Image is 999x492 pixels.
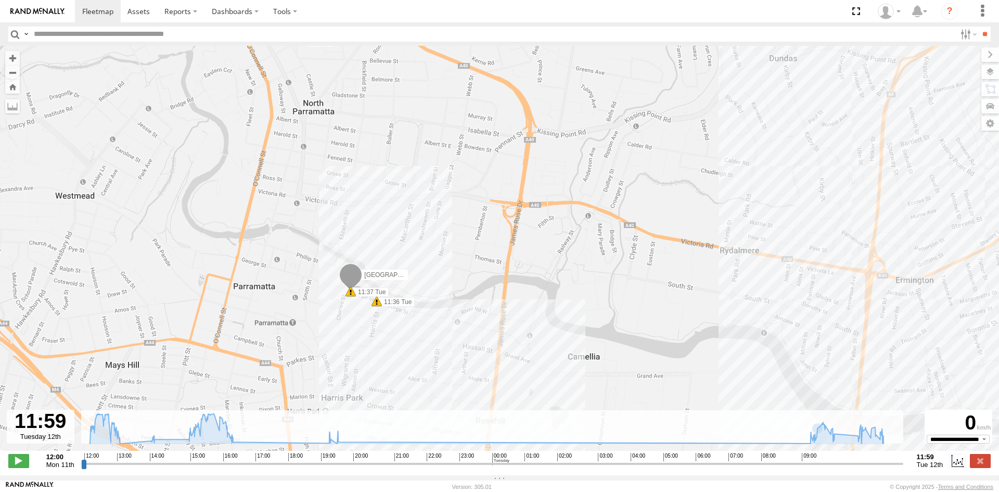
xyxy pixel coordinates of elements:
[5,51,20,65] button: Zoom in
[492,453,509,465] span: 00:00
[874,4,904,19] div: Charlotte Salt
[364,271,516,279] span: [GEOGRAPHIC_DATA] | ESN15Q | [PERSON_NAME]
[353,453,368,461] span: 20:00
[46,453,74,461] strong: 12:00
[321,453,336,461] span: 19:00
[6,482,54,492] a: Visit our Website
[938,484,993,490] a: Terms and Conditions
[524,453,539,461] span: 01:00
[890,484,993,490] div: © Copyright 2025 -
[557,453,572,461] span: 02:00
[917,453,943,461] strong: 11:59
[459,453,474,461] span: 23:00
[761,453,776,461] span: 08:00
[663,453,678,461] span: 05:00
[452,484,492,490] div: Version: 305.01
[84,453,99,461] span: 12:00
[427,453,441,461] span: 22:00
[981,116,999,131] label: Map Settings
[22,27,30,42] label: Search Query
[190,453,205,461] span: 15:00
[351,287,389,297] label: 11:37 Tue
[5,99,20,113] label: Measure
[223,453,238,461] span: 16:00
[5,80,20,94] button: Zoom Home
[394,453,409,461] span: 21:00
[926,411,991,435] div: 0
[255,453,270,461] span: 17:00
[5,65,20,80] button: Zoom out
[8,454,29,468] label: Play/Stop
[377,297,415,307] label: 11:36 Tue
[631,453,645,461] span: 04:00
[802,453,816,461] span: 09:00
[970,454,991,468] label: Close
[288,453,303,461] span: 18:00
[696,453,710,461] span: 06:00
[917,461,943,469] span: Tue 12th Aug 2025
[598,453,612,461] span: 03:00
[46,461,74,469] span: Mon 11th Aug 2025
[10,8,65,15] img: rand-logo.svg
[117,453,132,461] span: 13:00
[941,3,958,20] i: ?
[150,453,164,461] span: 14:00
[956,27,979,42] label: Search Filter Options
[728,453,743,461] span: 07:00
